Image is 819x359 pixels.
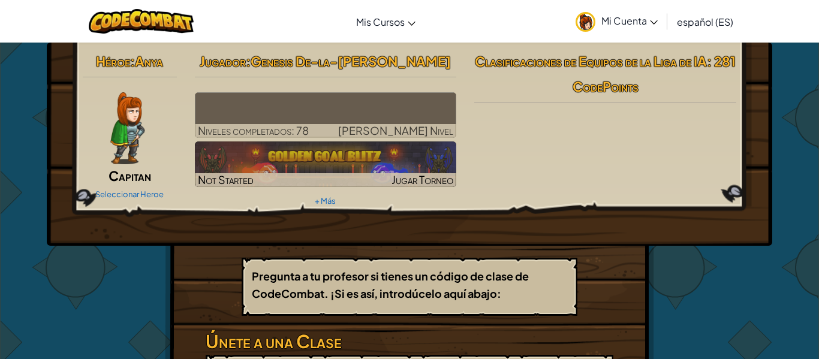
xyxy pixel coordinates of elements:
[392,173,453,186] span: Jugar Torneo
[570,2,664,40] a: Mi Cuenta
[195,92,457,138] a: Jugar Siguiente Nivel
[601,14,658,27] span: Mi Cuenta
[198,173,254,186] span: Not Started
[200,53,246,70] span: Jugador
[251,53,451,70] span: Genesis De-la-[PERSON_NAME]
[576,12,595,32] img: avatar
[356,16,405,28] span: Mis Cursos
[475,53,707,70] span: Clasificaciones de Equipos de la Liga de IA
[89,9,194,34] img: CodeCombat logo
[315,196,336,206] a: + Más
[135,53,163,70] span: Anya
[246,53,251,70] span: :
[195,141,457,187] a: Not StartedJugar Torneo
[206,328,613,355] h3: Únete a una Clase
[195,141,457,187] img: Golden Goal
[671,5,739,38] a: español (ES)
[198,123,309,137] span: Niveles completados: 78
[95,189,164,199] a: Seleccionar Heroe
[252,269,529,300] b: Pregunta a tu profesor si tienes un código de clase de CodeCombat. ¡Si es así, introdúcelo aquí a...
[677,16,733,28] span: español (ES)
[338,123,453,137] span: [PERSON_NAME] Nivel
[96,53,130,70] span: Héroe
[350,5,421,38] a: Mis Cursos
[130,53,135,70] span: :
[109,167,151,184] span: Capitan
[110,92,144,164] img: captain-pose.png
